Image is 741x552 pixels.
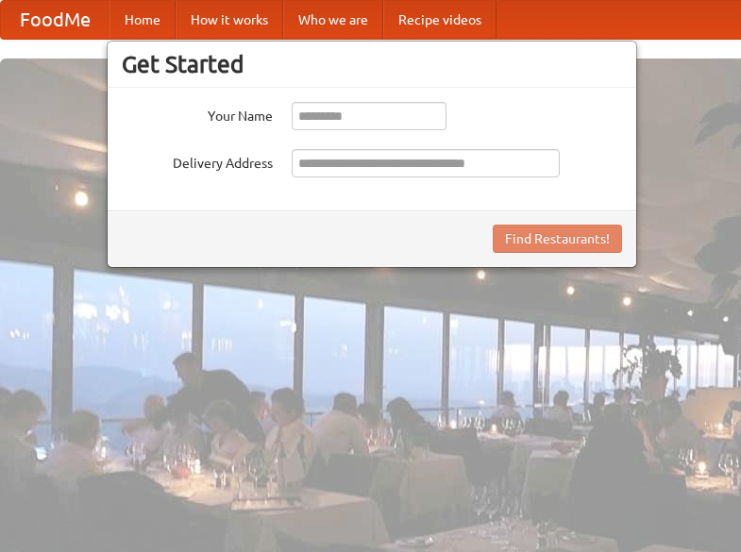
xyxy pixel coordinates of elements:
[176,1,283,39] a: How it works
[283,1,383,39] a: Who we are
[493,225,622,253] button: Find Restaurants!
[122,102,273,125] label: Your Name
[122,149,273,173] label: Delivery Address
[122,50,622,78] h3: Get Started
[109,1,176,39] a: Home
[1,1,109,39] a: FoodMe
[383,1,497,39] a: Recipe videos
